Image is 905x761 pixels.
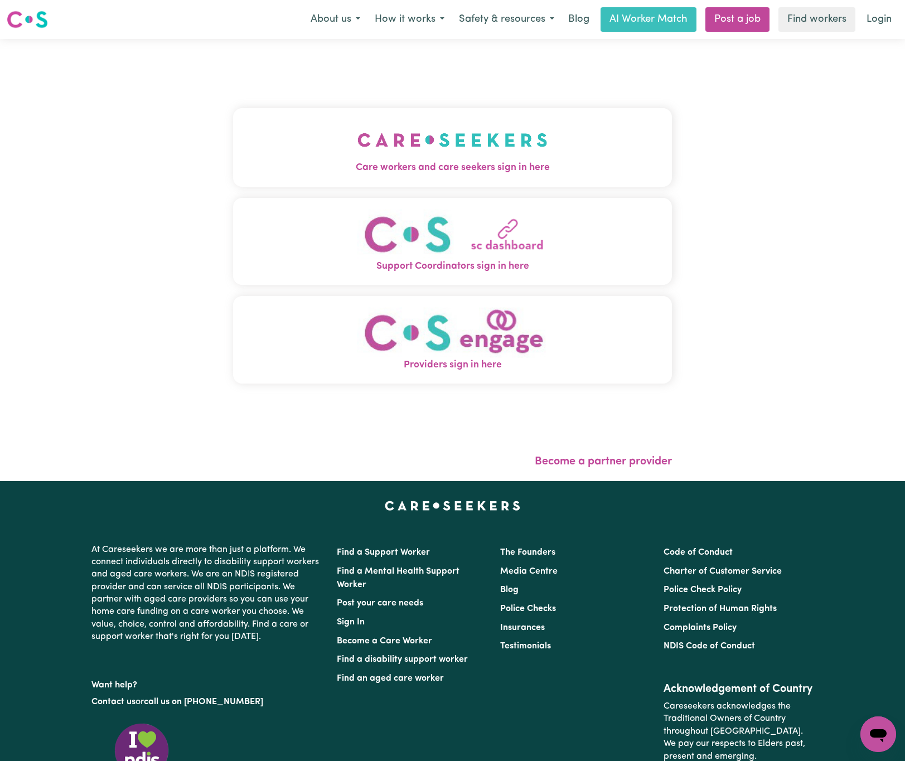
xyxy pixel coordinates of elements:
[7,7,48,32] a: Careseekers logo
[664,623,737,632] a: Complaints Policy
[860,7,898,32] a: Login
[91,675,323,691] p: Want help?
[500,567,558,576] a: Media Centre
[233,296,672,384] button: Providers sign in here
[337,674,444,683] a: Find an aged care worker
[664,567,782,576] a: Charter of Customer Service
[860,716,896,752] iframe: Button to launch messaging window
[337,548,430,557] a: Find a Support Worker
[705,7,770,32] a: Post a job
[664,642,755,651] a: NDIS Code of Conduct
[601,7,696,32] a: AI Worker Match
[500,642,551,651] a: Testimonials
[664,682,814,696] h2: Acknowledgement of Country
[535,456,672,467] a: Become a partner provider
[664,548,733,557] a: Code of Conduct
[500,548,555,557] a: The Founders
[500,585,519,594] a: Blog
[91,691,323,712] p: or
[233,108,672,186] button: Care workers and care seekers sign in here
[337,618,365,627] a: Sign In
[664,604,777,613] a: Protection of Human Rights
[303,8,367,31] button: About us
[452,8,562,31] button: Safety & resources
[337,637,432,646] a: Become a Care Worker
[337,655,468,664] a: Find a disability support worker
[367,8,452,31] button: How it works
[664,585,742,594] a: Police Check Policy
[7,9,48,30] img: Careseekers logo
[233,198,672,285] button: Support Coordinators sign in here
[91,539,323,648] p: At Careseekers we are more than just a platform. We connect individuals directly to disability su...
[337,567,459,589] a: Find a Mental Health Support Worker
[91,697,135,706] a: Contact us
[500,604,556,613] a: Police Checks
[233,358,672,372] span: Providers sign in here
[233,259,672,274] span: Support Coordinators sign in here
[562,7,596,32] a: Blog
[500,623,545,632] a: Insurances
[337,599,423,608] a: Post your care needs
[778,7,855,32] a: Find workers
[233,161,672,175] span: Care workers and care seekers sign in here
[144,697,263,706] a: call us on [PHONE_NUMBER]
[385,501,520,510] a: Careseekers home page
